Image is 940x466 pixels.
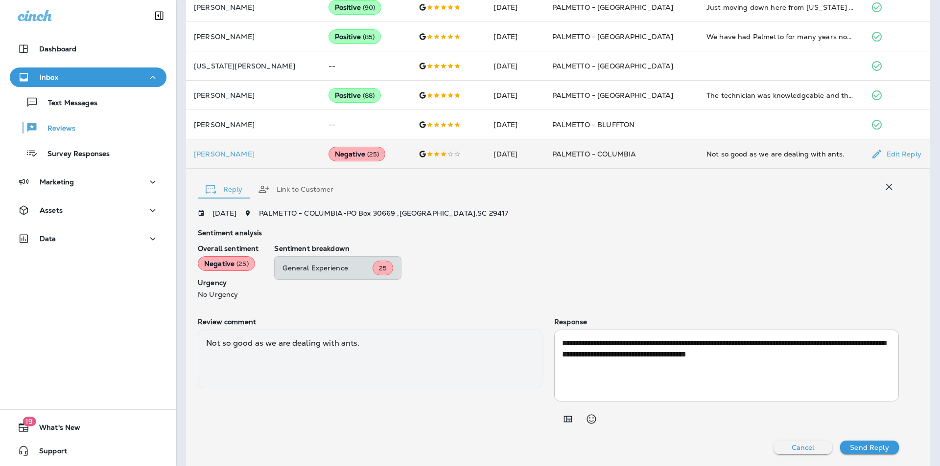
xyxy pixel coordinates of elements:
[10,229,166,248] button: Data
[363,91,375,100] span: ( 88 )
[486,51,544,81] td: [DATE]
[198,330,542,388] div: Not so good as we are dealing with ants.
[10,418,166,437] button: 19What's New
[554,318,899,326] p: Response
[329,88,381,103] div: Positive
[552,3,674,12] span: PALMETTO - [GEOGRAPHIC_DATA]
[29,423,80,435] span: What's New
[145,6,173,25] button: Collapse Sidebar
[552,32,674,41] span: PALMETTO - [GEOGRAPHIC_DATA]
[486,139,544,169] td: [DATE]
[321,110,411,139] td: --
[10,172,166,192] button: Marketing
[198,279,258,287] p: Urgency
[883,150,921,158] p: Edit Reply
[486,81,544,110] td: [DATE]
[582,409,601,429] button: Select an emoji
[38,150,110,159] p: Survey Responses
[274,244,899,252] p: Sentiment breakdown
[552,120,635,129] span: PALMETTO - BLUFFTON
[40,235,56,243] p: Data
[363,3,376,12] span: ( 90 )
[706,2,855,12] div: Just moving down here from New York and realized the pest are different here. I scheduled with De...
[194,150,313,158] p: [PERSON_NAME]
[194,150,313,158] div: Click to view Customer Drawer
[10,67,166,87] button: Inbox
[792,444,815,451] p: Cancel
[250,172,341,207] button: Link to Customer
[194,3,313,11] p: [PERSON_NAME]
[552,91,674,100] span: PALMETTO - [GEOGRAPHIC_DATA]
[486,110,544,139] td: [DATE]
[198,172,250,207] button: Reply
[198,318,542,326] p: Review comment
[329,147,386,161] div: Negative
[552,62,674,70] span: PALMETTO - [GEOGRAPHIC_DATA]
[29,447,67,459] span: Support
[321,51,411,81] td: --
[198,256,255,271] div: Negative
[10,92,166,112] button: Text Messages
[486,22,544,51] td: [DATE]
[194,62,313,70] p: [US_STATE][PERSON_NAME]
[198,229,899,237] p: Sentiment analysis
[10,117,166,138] button: Reviews
[40,73,58,81] p: Inbox
[10,441,166,461] button: Support
[774,441,832,454] button: Cancel
[194,91,313,99] p: [PERSON_NAME]
[363,33,375,41] span: ( 85 )
[212,209,236,217] p: [DATE]
[10,39,166,59] button: Dashboard
[367,150,379,158] span: ( 25 )
[10,200,166,220] button: Assets
[10,143,166,163] button: Survey Responses
[40,178,74,186] p: Marketing
[198,290,258,298] p: No Urgency
[194,33,313,41] p: [PERSON_NAME]
[38,99,97,108] p: Text Messages
[552,150,636,158] span: PALMETTO - COLUMBIA
[23,417,36,426] span: 19
[38,124,75,133] p: Reviews
[558,409,578,429] button: Add in a premade template
[194,121,313,129] p: [PERSON_NAME]
[39,45,76,53] p: Dashboard
[329,29,381,44] div: Positive
[198,244,258,252] p: Overall sentiment
[706,32,855,42] div: We have had Palmetto for many years now. Always friendly and do a great job!
[706,149,855,159] div: Not so good as we are dealing with ants.
[282,264,373,272] p: General Experience
[379,264,387,272] span: 25
[706,90,855,100] div: The technician was knowledgeable and thorough. He was also very engaging. I followed him around a...
[236,260,249,268] span: ( 25 )
[840,441,899,454] button: Send Reply
[40,206,63,214] p: Assets
[259,209,508,218] span: PALMETTO - COLUMBIA - PO Box 30669 , [GEOGRAPHIC_DATA] , SC 29417
[850,444,889,451] p: Send Reply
